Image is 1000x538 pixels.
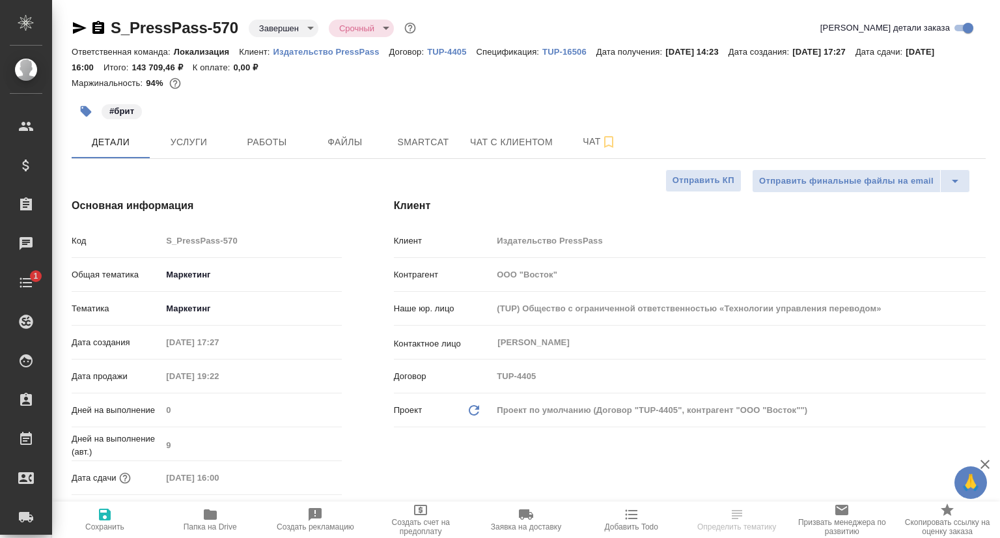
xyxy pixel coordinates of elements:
[161,468,275,487] input: Пустое поле
[117,470,133,487] button: Если добавить услуги и заполнить их объемом, то дата рассчитается автоматически
[72,20,87,36] button: Скопировать ссылку для ЯМессенджера
[72,78,146,88] p: Маржинальность:
[161,401,341,419] input: Пустое поле
[161,367,275,386] input: Пустое поле
[167,75,184,92] button: 7380.60 RUB;
[85,522,124,531] span: Сохранить
[249,20,318,37] div: Завершен
[601,134,617,150] svg: Подписаться
[492,265,986,284] input: Пустое поле
[25,270,46,283] span: 1
[673,173,734,188] span: Отправить КП
[72,302,161,315] p: Тематика
[427,46,476,57] a: TUP-4405
[394,302,493,315] p: Наше юр. лицо
[72,97,100,126] button: Добавить тэг
[255,23,303,34] button: Завершен
[329,20,394,37] div: Завершен
[273,46,389,57] a: Издательство PressPass
[684,502,790,538] button: Определить тематику
[146,78,166,88] p: 94%
[111,19,238,36] a: S_PressPass-570
[273,47,389,57] p: Издательство PressPass
[263,502,368,538] button: Создать рекламацию
[233,63,268,72] p: 0,00 ₽
[491,522,561,531] span: Заявка на доставку
[579,502,684,538] button: Добавить Todo
[402,20,419,36] button: Доп статусы указывают на важность/срочность заказа
[72,432,161,459] p: Дней на выполнение (авт.)
[72,268,161,281] p: Общая тематика
[158,134,220,150] span: Услуги
[797,518,887,536] span: Призвать менеджера по развитию
[161,333,275,352] input: Пустое поле
[109,105,134,118] p: #брит
[492,399,986,421] div: Проект по умолчанию (Договор "TUP-4405", контрагент "ООО "Восток"")
[72,47,174,57] p: Ответственная команда:
[161,436,341,455] input: Пустое поле
[158,502,263,538] button: Папка на Drive
[184,522,237,531] span: Папка на Drive
[161,264,341,286] div: Маркетинг
[605,522,658,531] span: Добавить Todo
[100,105,143,116] span: брит
[820,21,950,35] span: [PERSON_NAME] детали заказа
[236,134,298,150] span: Работы
[79,134,142,150] span: Детали
[3,266,49,299] a: 1
[72,472,117,485] p: Дата сдачи
[542,46,596,57] a: TUP-16506
[161,298,341,320] div: Маркетинг
[72,404,161,417] p: Дней на выполнение
[392,134,454,150] span: Smartcat
[492,231,986,250] input: Пустое поле
[789,502,895,538] button: Призвать менеджера по развитию
[752,169,941,193] button: Отправить финальные файлы на email
[394,404,423,417] p: Проект
[665,169,742,192] button: Отправить КП
[729,47,792,57] p: Дата создания:
[104,63,132,72] p: Итого:
[665,47,729,57] p: [DATE] 14:23
[389,47,428,57] p: Договор:
[752,169,970,193] div: split button
[314,134,376,150] span: Файлы
[960,469,982,496] span: 🙏
[394,370,493,383] p: Договор
[90,20,106,36] button: Скопировать ссылку
[954,466,987,499] button: 🙏
[792,47,855,57] p: [DATE] 17:27
[72,370,161,383] p: Дата продажи
[394,268,493,281] p: Контрагент
[492,299,986,318] input: Пустое поле
[72,198,342,214] h4: Основная информация
[394,198,986,214] h4: Клиент
[596,47,665,57] p: Дата получения:
[394,337,493,350] p: Контактное лицо
[132,63,192,72] p: 143 709,46 ₽
[473,502,579,538] button: Заявка на доставку
[376,518,465,536] span: Создать счет на предоплату
[394,234,493,248] p: Клиент
[161,231,341,250] input: Пустое поле
[759,174,934,189] span: Отправить финальные файлы на email
[477,47,542,57] p: Спецификация:
[470,134,553,150] span: Чат с клиентом
[239,47,273,57] p: Клиент:
[895,502,1000,538] button: Скопировать ссылку на оценку заказа
[52,502,158,538] button: Сохранить
[902,518,992,536] span: Скопировать ссылку на оценку заказа
[335,23,378,34] button: Срочный
[568,134,631,150] span: Чат
[427,47,476,57] p: TUP-4405
[855,47,906,57] p: Дата сдачи:
[174,47,240,57] p: Локализация
[72,336,161,349] p: Дата создания
[697,522,776,531] span: Определить тематику
[277,522,354,531] span: Создать рекламацию
[542,47,596,57] p: TUP-16506
[72,234,161,248] p: Код
[193,63,234,72] p: К оплате:
[368,502,473,538] button: Создать счет на предоплату
[492,367,986,386] input: Пустое поле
